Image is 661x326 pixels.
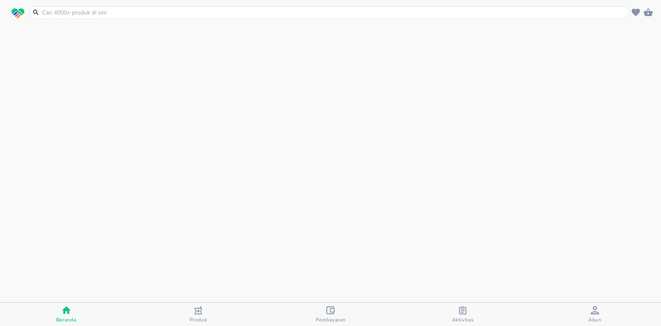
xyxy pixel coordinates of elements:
button: Aktivitas [397,303,529,326]
button: Pembayaran [264,303,397,326]
span: Akun [588,316,602,323]
img: logo_swiperx_s.bd005f3b.svg [12,8,24,19]
span: Pembayaran [316,316,346,323]
button: Produk [132,303,264,326]
span: Beranda [56,316,76,323]
span: Produk [190,316,207,323]
span: Aktivitas [452,316,474,323]
button: Akun [529,303,661,326]
input: Cari 4000+ produk di sini [41,8,628,17]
